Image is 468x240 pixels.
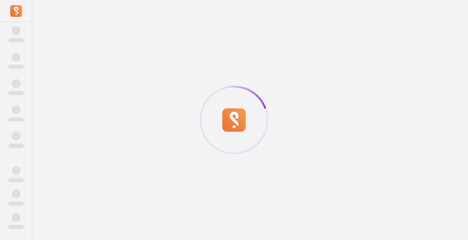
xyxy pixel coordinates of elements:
[12,26,20,35] span: ‌
[12,132,20,140] span: ‌
[8,65,24,69] span: ‌
[12,105,20,114] span: ‌
[12,166,20,175] span: ‌
[8,144,24,148] span: ‌
[8,202,24,206] span: ‌
[12,190,20,198] span: ‌
[8,178,24,182] span: ‌
[8,38,24,42] span: ‌
[12,53,20,61] span: ‌
[8,91,24,95] span: ‌
[8,225,24,229] span: ‌
[8,117,24,121] span: ‌
[12,213,20,222] span: ‌
[12,79,20,88] span: ‌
